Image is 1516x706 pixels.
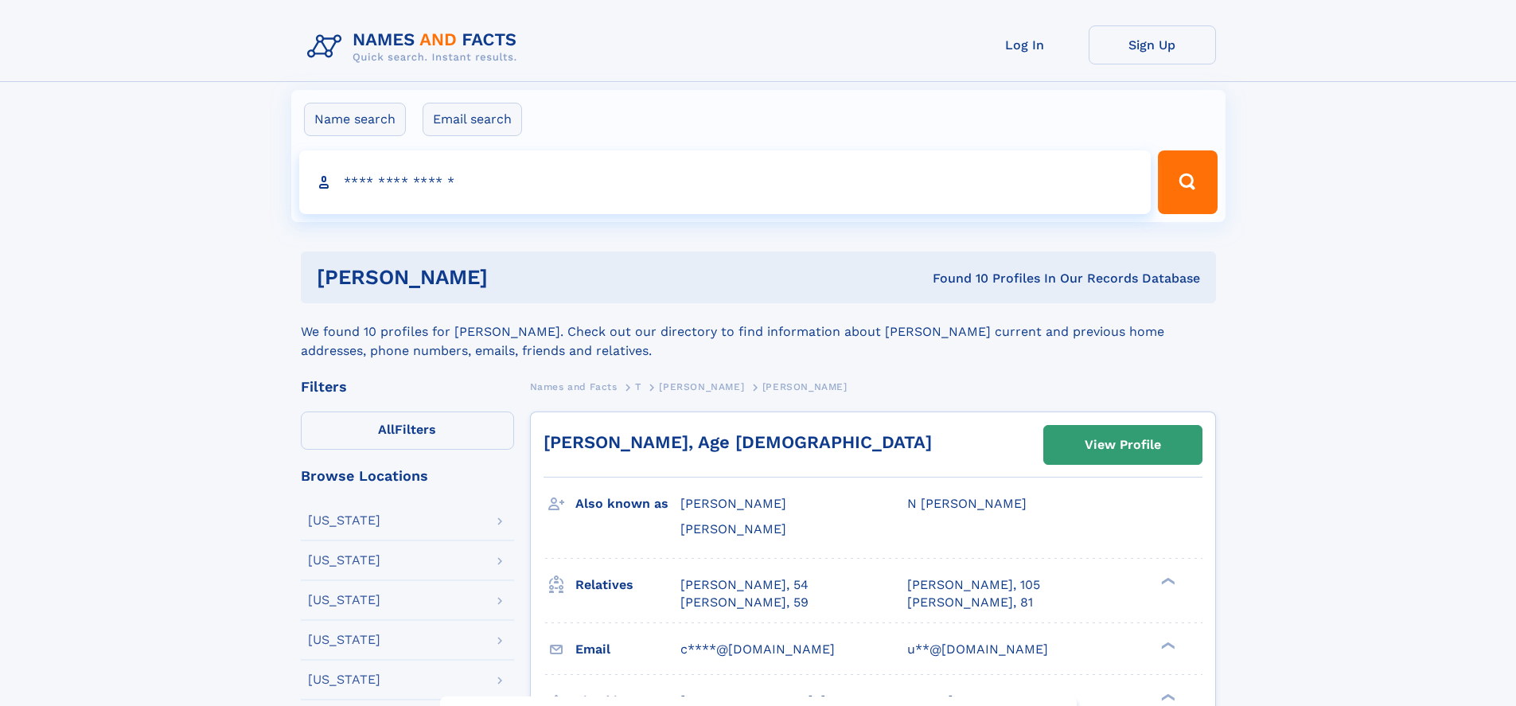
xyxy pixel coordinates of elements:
h3: Email [575,636,680,663]
h3: Relatives [575,571,680,599]
span: All [378,422,395,437]
label: Email search [423,103,522,136]
a: Log In [961,25,1089,64]
div: ❯ [1157,692,1176,702]
a: Names and Facts [530,376,618,396]
img: Logo Names and Facts [301,25,530,68]
a: Sign Up [1089,25,1216,64]
span: u**@[DOMAIN_NAME] [907,642,1048,657]
label: Name search [304,103,406,136]
div: Browse Locations [301,469,514,483]
a: [PERSON_NAME], 54 [680,576,809,594]
div: [US_STATE] [308,594,380,607]
div: [US_STATE] [308,554,380,567]
div: ❯ [1157,575,1176,586]
a: T [635,376,641,396]
a: [PERSON_NAME], Age [DEMOGRAPHIC_DATA] [544,432,932,452]
h1: [PERSON_NAME] [317,267,711,287]
span: [PERSON_NAME] [659,381,744,392]
div: Found 10 Profiles In Our Records Database [710,270,1200,287]
a: [PERSON_NAME], 105 [907,576,1040,594]
span: T [635,381,641,392]
a: View Profile [1044,426,1202,464]
h3: Also known as [575,490,680,517]
span: N [PERSON_NAME] [907,496,1027,511]
div: Filters [301,380,514,394]
a: [PERSON_NAME], 81 [907,594,1033,611]
div: [US_STATE] [308,514,380,527]
span: [PERSON_NAME] [680,521,786,536]
div: [US_STATE] [308,673,380,686]
button: Search Button [1158,150,1217,214]
span: [PERSON_NAME] [762,381,848,392]
a: [PERSON_NAME], 59 [680,594,809,611]
div: [US_STATE] [308,634,380,646]
label: Filters [301,412,514,450]
div: View Profile [1085,427,1161,463]
div: We found 10 profiles for [PERSON_NAME]. Check out our directory to find information about [PERSON... [301,303,1216,361]
a: [PERSON_NAME] [659,376,744,396]
div: ❯ [1157,640,1176,650]
span: [PERSON_NAME] [680,496,786,511]
input: search input [299,150,1152,214]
